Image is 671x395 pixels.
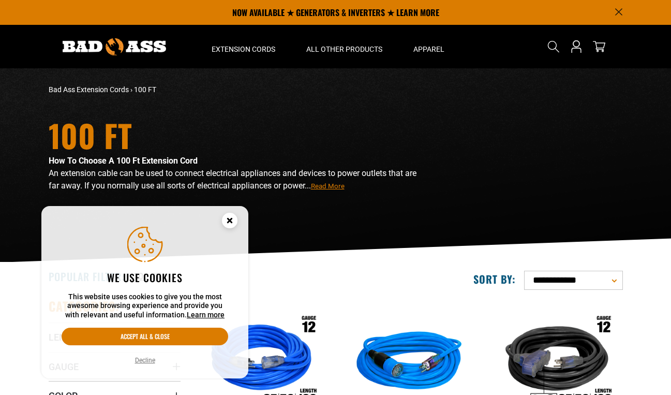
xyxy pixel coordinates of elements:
summary: Apparel [398,25,460,68]
h2: We use cookies [62,271,228,284]
a: Learn more [187,311,225,319]
p: An extension cable can be used to connect electrical appliances and devices to power outlets that... [49,167,426,192]
img: Bad Ass Extension Cords [63,38,166,55]
h1: 100 FT [49,120,426,151]
button: Decline [132,355,158,365]
aside: Cookie Consent [41,206,248,379]
summary: Extension Cords [196,25,291,68]
summary: All Other Products [291,25,398,68]
p: This website uses cookies to give you the most awesome browsing experience and provide you with r... [62,292,228,320]
button: Accept all & close [62,328,228,345]
span: All Other Products [306,45,382,54]
a: Bad Ass Extension Cords [49,85,129,94]
span: Extension Cords [212,45,275,54]
span: 100 FT [134,85,156,94]
span: Apparel [413,45,444,54]
span: › [130,85,132,94]
summary: Search [545,38,562,55]
nav: breadcrumbs [49,84,426,95]
label: Sort by: [473,272,516,286]
span: Read More [311,182,345,190]
strong: How To Choose A 100 Ft Extension Cord [49,156,198,166]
